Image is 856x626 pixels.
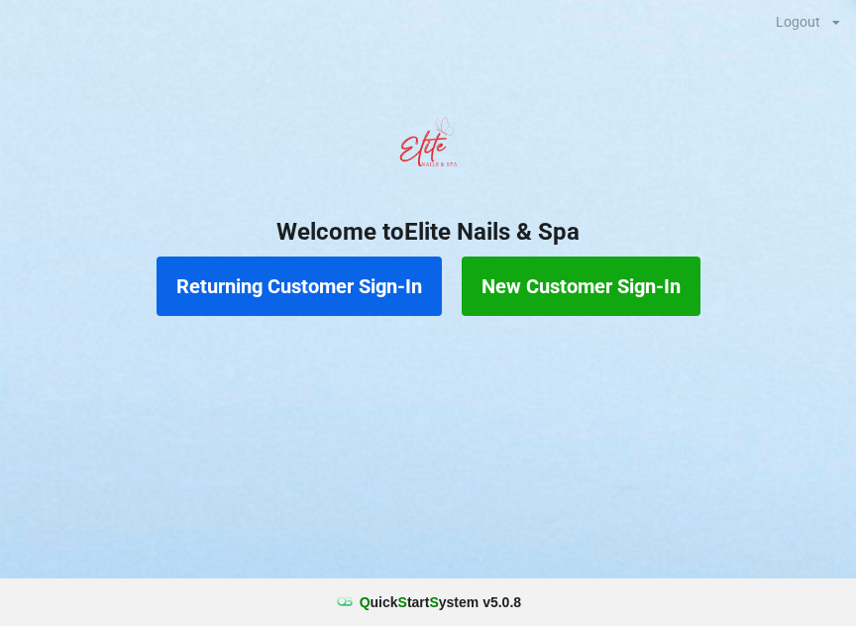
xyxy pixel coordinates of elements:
[776,15,820,29] div: Logout
[398,594,407,610] span: S
[388,108,468,187] img: EliteNailsSpa-Logo1.png
[360,592,521,612] b: uick tart ystem v 5.0.8
[462,257,700,316] button: New Customer Sign-In
[360,594,371,610] span: Q
[429,594,438,610] span: S
[157,257,442,316] button: Returning Customer Sign-In
[335,592,355,612] img: favicon.ico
